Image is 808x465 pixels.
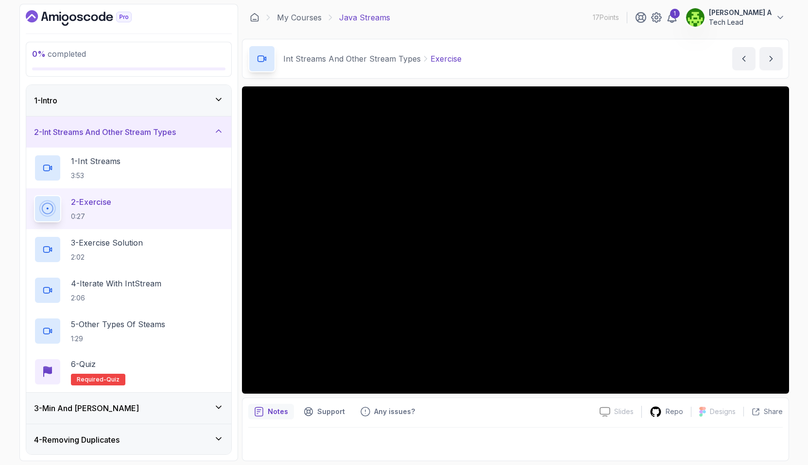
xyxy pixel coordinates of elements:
[248,404,294,419] button: notes button
[666,12,678,23] a: 1
[277,12,322,23] a: My Courses
[242,86,789,394] iframe: 2 - Exercise
[355,404,421,419] button: Feedback button
[743,407,783,416] button: Share
[666,407,683,416] p: Repo
[34,402,139,414] h3: 3 - Min And [PERSON_NAME]
[32,49,86,59] span: completed
[34,95,57,106] h3: 1 - Intro
[748,404,808,450] iframe: chat widget
[298,404,351,419] button: Support button
[710,407,736,416] p: Designs
[34,195,223,222] button: 2-Exercise0:27
[26,116,231,148] button: 2-Int Streams And Other Stream Types
[32,49,46,59] span: 0 %
[71,252,143,262] p: 2:02
[670,9,680,18] div: 1
[26,10,154,26] a: Dashboard
[71,278,161,289] p: 4 - Iterate with IntStream
[686,8,785,27] button: user profile image[PERSON_NAME] ATech Lead
[34,126,176,138] h3: 2 - Int Streams And Other Stream Types
[71,358,96,370] p: 6 - Quiz
[26,424,231,455] button: 4-Removing Duplicates
[430,53,462,65] p: Exercise
[593,13,619,22] p: 17 Points
[614,407,634,416] p: Slides
[71,196,111,208] p: 2 - Exercise
[71,318,165,330] p: 5 - Other Types Of Steams
[317,407,345,416] p: Support
[71,212,111,221] p: 0:27
[77,376,106,383] span: Required-
[642,406,691,418] a: Repo
[34,236,223,263] button: 3-Exercise Solution2:02
[709,17,772,27] p: Tech Lead
[71,237,143,249] p: 3 - Exercise Solution
[71,334,165,344] p: 1:29
[34,277,223,304] button: 4-Iterate with IntStream2:06
[759,47,783,70] button: next content
[26,85,231,116] button: 1-Intro
[686,8,705,27] img: user profile image
[34,358,223,385] button: 6-QuizRequired-quiz
[26,393,231,424] button: 3-Min And [PERSON_NAME]
[34,434,120,446] h3: 4 - Removing Duplicates
[283,53,421,65] p: Int Streams And Other Stream Types
[71,171,120,181] p: 3:53
[339,12,390,23] p: Java Streams
[34,317,223,345] button: 5-Other Types Of Steams1:29
[732,47,756,70] button: previous content
[374,407,415,416] p: Any issues?
[709,8,772,17] p: [PERSON_NAME] A
[268,407,288,416] p: Notes
[250,13,259,22] a: Dashboard
[106,376,120,383] span: quiz
[71,293,161,303] p: 2:06
[71,155,120,167] p: 1 - Int Streams
[34,154,223,182] button: 1-Int Streams3:53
